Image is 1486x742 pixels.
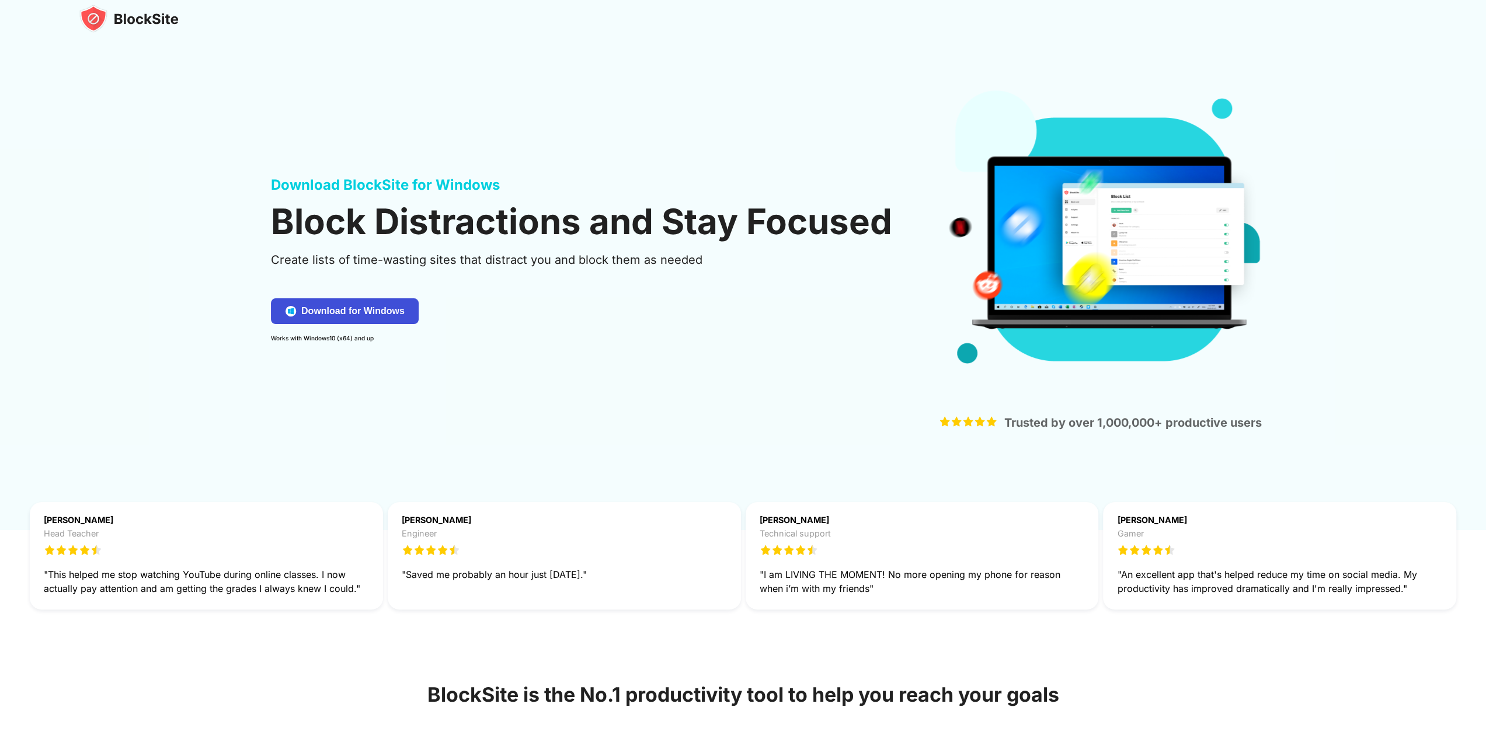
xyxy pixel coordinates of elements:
img: star [1117,544,1129,556]
img: star [1129,544,1140,556]
div: Engineer [402,529,471,538]
div: "Saved me probably an hour just [DATE]." [402,567,587,581]
img: star5 [986,416,997,427]
div: [PERSON_NAME] [760,516,831,524]
div: [PERSON_NAME] [402,516,471,524]
img: star [67,544,79,556]
img: star [55,544,67,556]
div: "I am LIVING THE MOMENT! No more opening my phone for reason when i’m with my friends" [760,567,1085,595]
img: star [806,544,818,556]
img: star [771,544,783,556]
div: Gamer [1117,529,1186,538]
div: Head Teacher [44,529,113,538]
img: star [413,544,425,556]
img: download_from_windows.svg [285,305,297,317]
img: star2 [951,416,962,427]
div: BlockSite is the No.1 productivity tool to help you reach your goals [427,684,1059,705]
img: star [425,544,437,556]
img: star [1140,544,1152,556]
img: star [79,544,91,556]
div: Block Distractions and Stay Focused [271,200,892,242]
img: blocksite-icon-black.svg [79,5,179,33]
img: star [437,544,448,556]
img: star [795,544,806,556]
div: Download for Windows [301,305,405,317]
img: star [1164,544,1175,556]
img: star [402,544,413,556]
div: Download BlockSite for Windows [271,176,500,194]
img: star [448,544,460,556]
div: [PERSON_NAME] [44,516,113,524]
button: Download for Windows [271,298,419,324]
img: star4 [974,416,986,427]
div: Trusted by over 1,000,000+ productive users [1004,416,1262,430]
div: Technical support [760,529,831,538]
img: desktop-blocksite [934,77,1266,402]
img: star [91,544,102,556]
div: "An excellent app that's helped reduce my time on social media. My productivity has improved dram... [1117,567,1442,595]
img: star [44,544,55,556]
div: Works with Windows10 (x64) and up [271,333,374,343]
img: star [760,544,771,556]
div: Create lists of time-wasting sites that distract you and block them as needed [271,249,702,270]
div: [PERSON_NAME] [1117,516,1186,524]
img: star3 [962,416,974,427]
div: "This helped me stop watching YouTube during online classes. I now actually pay attention and am ... [44,567,369,595]
img: star1 [939,416,951,427]
img: star [1152,544,1164,556]
img: star [783,544,795,556]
